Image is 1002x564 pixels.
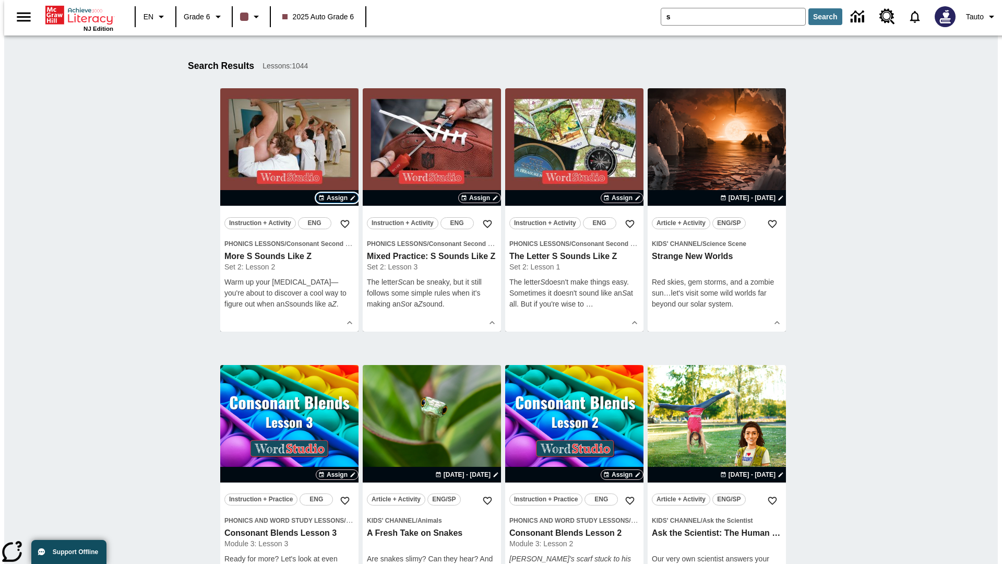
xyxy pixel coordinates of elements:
[769,315,785,331] button: Show Details
[509,251,639,262] h3: The Letter S Sounds Like Z
[601,193,643,203] button: Assign Choose Dates
[83,26,113,32] span: NJ Edition
[873,3,901,31] a: Resource Center, Will open in new tab
[469,193,490,203] span: Assign
[763,215,782,233] button: Add to Favorites
[657,494,706,505] span: Article + Activity
[627,315,642,331] button: Show Details
[621,215,639,233] button: Add to Favorites
[224,517,344,524] span: Phonics and Word Study Lessons
[432,494,456,505] span: ENG/SP
[718,193,786,203] button: Aug 24 - Aug 24 Choose Dates
[652,240,701,248] span: Kids' Channel
[601,469,643,480] button: Assign Choose Dates
[478,491,497,510] button: Add to Favorites
[652,251,782,262] h3: Strange New Worlds
[702,517,753,524] span: Ask the Scientist
[712,217,746,229] button: ENG/SP
[31,540,106,564] button: Support Offline
[631,517,686,524] span: Consonant Blends
[300,494,333,506] button: ENG
[571,240,653,248] span: Consonant Second Sounds
[509,528,639,539] h3: Consonant Blends Lesson 2
[844,3,873,31] a: Data Center
[808,8,842,25] button: Search
[629,516,638,524] span: /
[652,217,710,229] button: Article + Activity
[901,3,928,30] a: Notifications
[444,470,491,479] span: [DATE] - [DATE]
[144,11,153,22] span: EN
[308,218,321,229] span: ENG
[139,7,172,26] button: Language: EN, Select a language
[188,61,254,72] h1: Search Results
[652,515,782,526] span: Topic: Kids' Channel/Ask the Scientist
[712,494,746,506] button: ENG/SP
[327,470,348,479] span: Assign
[450,218,464,229] span: ENG
[367,528,497,539] h3: A Fresh Take on Snakes
[224,494,297,506] button: Instruction + Practice
[344,516,353,524] span: /
[657,218,706,229] span: Article + Activity
[367,517,416,524] span: Kids' Channel
[45,5,113,26] a: Home
[612,193,633,203] span: Assign
[298,217,331,229] button: ENG
[229,494,293,505] span: Instruction + Practice
[962,7,1002,26] button: Profile/Settings
[367,515,497,526] span: Topic: Kids' Channel/Animals
[701,517,702,524] span: /
[652,238,782,249] span: Topic: Kids' Channel/Science Scene
[484,315,500,331] button: Show Details
[509,238,639,249] span: Topic: Phonics Lessons/Consonant Second Sounds
[584,494,618,506] button: ENG
[229,218,291,229] span: Instruction + Activity
[224,528,354,539] h3: Consonant Blends Lesson 3
[935,6,956,27] img: Avatar
[652,517,701,524] span: Kids' Channel
[367,238,497,249] span: Topic: Phonics Lessons/Consonant Second Sounds
[367,217,438,229] button: Instruction + Activity
[928,3,962,30] button: Select a new avatar
[53,548,98,556] span: Support Offline
[224,240,284,248] span: Phonics Lessons
[309,494,323,505] span: ENG
[652,528,782,539] h3: Ask the Scientist: The Human Body
[514,494,578,505] span: Instruction + Practice
[621,491,639,510] button: Add to Favorites
[505,88,643,332] div: lesson details
[701,240,702,248] span: /
[224,515,354,526] span: Topic: Phonics and Word Study Lessons/Consonant Blends
[284,300,289,308] em: S
[282,11,354,22] span: 2025 Auto Grade 6
[336,491,354,510] button: Add to Favorites
[367,240,427,248] span: Phonics Lessons
[263,61,308,72] span: Lessons : 1044
[224,251,354,262] h3: More S Sounds Like Z
[648,88,786,332] div: lesson details
[509,517,629,524] span: Phonics and Word Study Lessons
[509,217,581,229] button: Instruction + Activity
[416,517,417,524] span: /
[346,517,401,524] span: Consonant Blends
[458,193,501,203] button: Assign Choose Dates
[514,218,576,229] span: Instruction + Activity
[236,7,267,26] button: Class color is dark brown. Change class color
[342,315,357,331] button: Show Details
[45,4,113,32] div: Home
[220,88,359,332] div: lesson details
[717,218,741,229] span: ENG/SP
[336,215,354,233] button: Add to Favorites
[586,300,593,308] span: …
[594,494,608,505] span: ENG
[593,218,606,229] span: ENG
[478,215,497,233] button: Add to Favorites
[332,300,337,308] em: Z
[612,470,633,479] span: Assign
[363,88,501,332] div: lesson details
[702,240,746,248] span: Science Scene
[427,240,428,248] span: /
[367,277,497,310] p: The letter can be sneaky, but it still follows some simple rules when it's making an or a sound.
[224,217,296,229] button: Instruction + Activity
